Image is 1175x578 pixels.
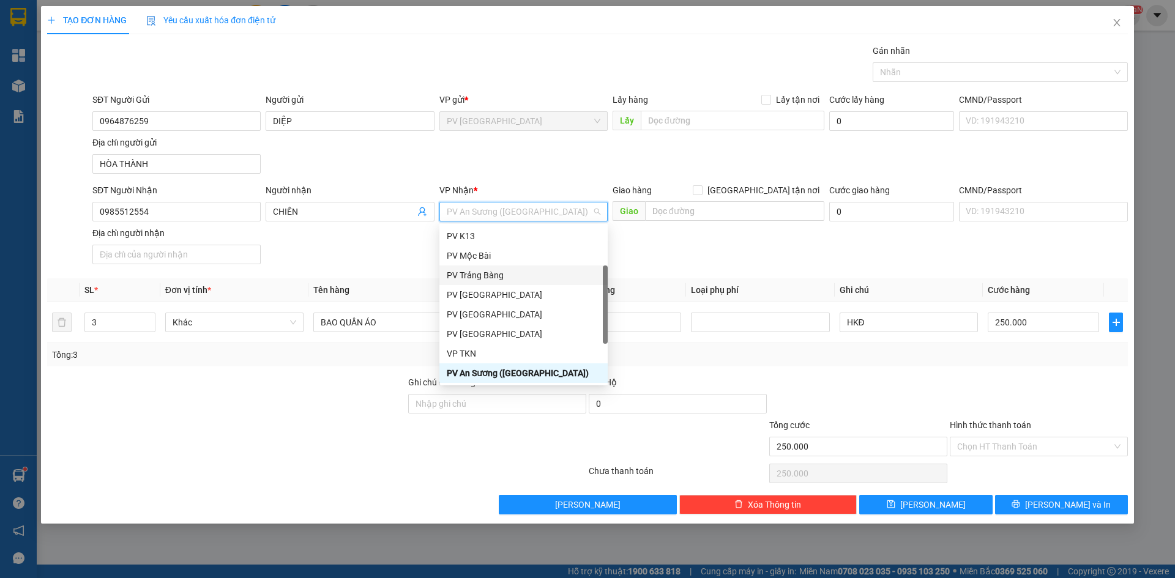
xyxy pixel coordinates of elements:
input: Ghi chú đơn hàng [408,394,586,413]
span: Đơn vị tính [165,285,211,295]
label: Hình thức thanh toán [950,420,1031,430]
button: delete [52,313,72,332]
span: PV Hòa Thành [447,112,600,130]
div: PV [GEOGRAPHIC_DATA] [447,327,600,341]
span: save [887,500,895,509]
label: Cước lấy hàng [829,95,884,105]
div: Chưa thanh toán [587,464,768,486]
div: PV [GEOGRAPHIC_DATA] [447,288,600,302]
span: Tổng cước [769,420,810,430]
button: [PERSON_NAME] [499,495,677,514]
span: Lấy [613,111,641,130]
div: PV Mộc Bài [439,246,608,265]
div: PV Tây Ninh [439,324,608,344]
div: CMND/Passport [959,183,1127,197]
div: Địa chỉ người nhận [92,226,261,240]
span: Xóa Thông tin [748,498,801,511]
div: VP gửi [439,93,608,106]
div: Tổng: 3 [52,348,453,361]
img: logo.jpg [15,15,76,76]
span: Giao hàng [613,185,652,195]
span: TẠO ĐƠN HÀNG [47,15,127,25]
div: PV An Sương ([GEOGRAPHIC_DATA]) [447,366,600,380]
th: Ghi chú [835,278,983,302]
input: Dọc đường [645,201,824,221]
label: Cước giao hàng [829,185,890,195]
div: PV Trảng Bàng [439,265,608,285]
div: SĐT Người Nhận [92,183,261,197]
input: Cước lấy hàng [829,111,954,131]
img: icon [146,16,156,26]
input: Địa chỉ của người gửi [92,154,261,174]
div: PV Hòa Thành [439,285,608,305]
span: plus [1110,317,1122,327]
div: SĐT Người Gửi [92,93,261,106]
input: 0 [570,313,681,332]
button: deleteXóa Thông tin [679,495,857,514]
label: Ghi chú đơn hàng [408,377,476,387]
span: VP Nhận [439,185,474,195]
li: Hotline: 1900 8153 [114,45,512,61]
div: Người gửi [266,93,434,106]
div: PV Mộc Bài [447,249,600,262]
label: Gán nhãn [873,46,910,56]
th: Loại phụ phí [686,278,834,302]
span: SL [84,285,94,295]
span: Giao [613,201,645,221]
div: PV Trảng Bàng [447,269,600,282]
span: close [1112,18,1122,28]
span: Tên hàng [313,285,349,295]
span: plus [47,16,56,24]
span: Lấy tận nơi [771,93,824,106]
button: save[PERSON_NAME] [859,495,992,514]
div: PV [GEOGRAPHIC_DATA] [447,308,600,321]
span: Cước hàng [988,285,1030,295]
span: [PERSON_NAME] [555,498,621,511]
div: PV An Sương (Hàng Hóa) [439,363,608,383]
input: Dọc đường [641,111,824,130]
span: Yêu cầu xuất hóa đơn điện tử [146,15,275,25]
button: Close [1100,6,1134,40]
button: printer[PERSON_NAME] và In [995,495,1128,514]
div: VP TKN [447,347,600,360]
input: Địa chỉ của người nhận [92,245,261,264]
div: PV Phước Đông [439,305,608,324]
input: VD: Bàn, Ghế [313,313,452,332]
div: PV K13 [439,226,608,246]
span: [PERSON_NAME] [900,498,966,511]
input: Ghi Chú [840,313,978,332]
span: [PERSON_NAME] và In [1025,498,1111,511]
div: CMND/Passport [959,93,1127,106]
li: [STREET_ADDRESS][PERSON_NAME]. [GEOGRAPHIC_DATA], Tỉnh [GEOGRAPHIC_DATA] [114,30,512,45]
div: VP TKN [439,344,608,363]
input: Cước giao hàng [829,202,954,221]
span: Thu Hộ [589,377,617,387]
span: [GEOGRAPHIC_DATA] tận nơi [703,183,824,197]
span: Lấy hàng [613,95,648,105]
span: printer [1012,500,1020,509]
span: PV An Sương (Hàng Hóa) [447,202,600,221]
span: delete [734,500,743,509]
span: user-add [417,207,427,217]
span: Khác [173,313,296,332]
b: GỬI : PV [GEOGRAPHIC_DATA] [15,89,182,130]
div: PV K13 [447,229,600,243]
div: Địa chỉ người gửi [92,136,261,149]
button: plus [1109,313,1122,332]
div: Người nhận [266,183,434,197]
